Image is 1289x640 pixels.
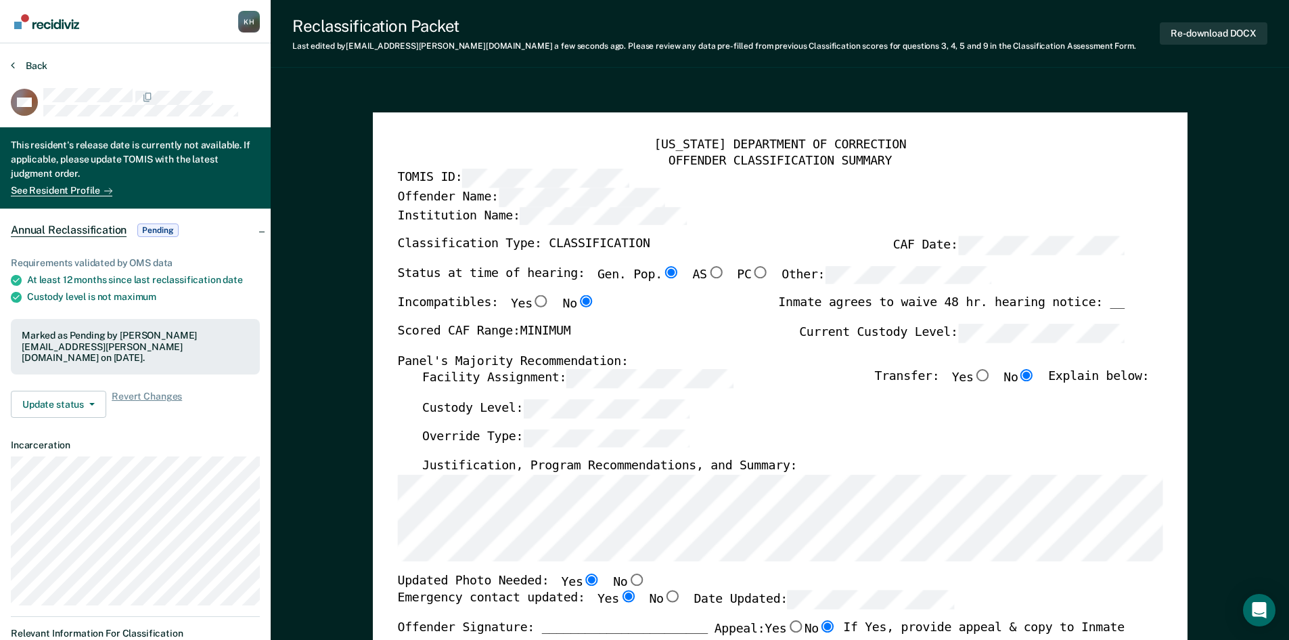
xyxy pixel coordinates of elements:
label: Custody Level: [422,400,689,419]
div: Reclassification Packet [292,16,1136,36]
input: Other: [825,266,991,285]
div: Last edited by [EMAIL_ADDRESS][PERSON_NAME][DOMAIN_NAME] . Please review any data pre-filled from... [292,41,1136,51]
label: Current Custody Level: [799,324,1125,343]
input: Gen. Pop. [662,266,679,278]
input: Yes [973,370,991,382]
input: Facility Assignment: [566,370,733,389]
label: Justification, Program Recommendations, and Summary: [422,458,796,475]
span: maximum [114,291,156,302]
input: Date Updated: [787,591,953,610]
dt: Relevant Information For Classification [11,628,260,639]
input: No [576,295,594,307]
label: Facility Assignment: [422,370,732,389]
button: Re-download DOCX [1160,22,1267,45]
div: Custody level is not [27,291,260,303]
label: Classification Type: CLASSIFICATION [397,236,650,255]
input: AS [706,266,724,278]
label: Other: [782,266,991,285]
span: date [223,274,242,285]
label: Yes [765,620,804,638]
a: See Resident Profile [11,185,112,196]
label: Institution Name: [397,207,686,226]
label: No [804,620,836,638]
input: No [627,574,645,586]
label: Date Updated: [694,591,954,610]
label: No [649,591,681,610]
div: [US_STATE] DEPARTMENT OF CORRECTION [397,137,1162,154]
label: TOMIS ID: [397,169,629,188]
div: Open Intercom Messenger [1243,594,1275,626]
label: No [613,574,646,591]
input: CAF Date: [957,236,1124,255]
dt: Incarceration [11,440,260,451]
label: Override Type: [422,429,689,448]
label: Yes [510,295,549,313]
label: Yes [951,370,991,389]
input: Offender Name: [498,188,664,207]
button: Profile dropdown button [238,11,260,33]
div: Inmate agrees to waive 48 hr. hearing notice: __ [778,295,1125,324]
button: Update status [11,391,106,418]
label: Offender Name: [397,188,665,207]
div: At least 12 months since last reclassification [27,274,260,286]
label: Gen. Pop. [597,266,679,285]
div: K H [238,11,260,33]
div: Updated Photo Needed: [397,574,645,591]
label: Yes [561,574,600,591]
label: AS [692,266,725,285]
label: No [1003,370,1036,389]
button: Back [11,60,47,72]
label: PC [737,266,769,285]
div: Requirements validated by OMS data [11,257,260,269]
div: OFFENDER CLASSIFICATION SUMMARY [397,153,1162,169]
img: Recidiviz [14,14,79,29]
div: Emergency contact updated: [397,591,954,621]
input: Yes [618,591,636,603]
div: Incompatibles: [397,295,595,324]
input: TOMIS ID: [462,169,629,188]
input: No [1018,370,1035,382]
input: No [819,620,836,633]
input: PC [751,266,769,278]
label: CAF Date: [892,236,1124,255]
div: Panel's Majority Recommendation: [397,354,1124,370]
span: Pending [137,223,178,237]
div: Transfer: Explain below: [874,370,1149,400]
input: No [663,591,681,603]
div: Status at time of hearing: [397,266,991,296]
span: Revert Changes [112,391,182,418]
span: Annual Reclassification [11,223,127,237]
label: Scored CAF Range: MINIMUM [397,324,570,343]
input: Yes [532,295,549,307]
div: Marked as Pending by [PERSON_NAME][EMAIL_ADDRESS][PERSON_NAME][DOMAIN_NAME] on [DATE]. [22,330,249,364]
input: Override Type: [523,429,689,448]
label: Yes [597,591,636,610]
input: Current Custody Level: [957,324,1124,343]
input: Institution Name: [520,207,686,226]
input: Yes [786,620,804,633]
input: Yes [583,574,600,586]
div: This resident's release date is currently not available. If applicable, please update TOMIS with ... [11,138,260,184]
input: Custody Level: [523,400,689,419]
span: a few seconds ago [554,41,624,51]
label: No [562,295,595,313]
